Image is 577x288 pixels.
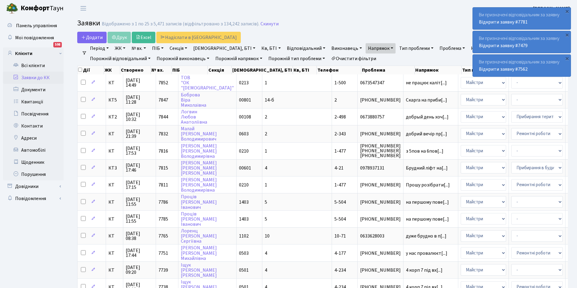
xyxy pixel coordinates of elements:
a: [DEMOGRAPHIC_DATA], БТІ [191,43,258,53]
span: [DATE] 11:55 [126,214,153,224]
span: 14-б [265,97,274,103]
span: добрий вечір пр[...] [406,131,447,137]
div: 598 [53,42,62,47]
span: 1 [265,148,267,154]
img: logo.png [6,2,18,15]
span: 4-177 [334,250,346,257]
a: Заявки до КК [3,72,64,84]
span: Скарга на приби[...] [406,97,447,103]
a: Кв, БТІ [259,43,283,53]
a: Напрямок [366,43,396,53]
th: Секція [208,66,232,74]
span: 0501 [239,267,249,273]
span: КТ [108,149,121,154]
span: 4 корп 7 під вх[...] [406,267,443,273]
a: ТОВ"ОК"[DEMOGRAPHIC_DATA]" [181,74,234,91]
span: Мої повідомлення [15,34,54,41]
span: Таун [21,3,64,14]
span: 1 [265,79,267,86]
span: КТ5 [108,98,121,102]
span: 7815 [158,165,168,171]
span: [DATE] 21:39 [126,129,153,139]
b: Комфорт [21,3,50,13]
a: [PERSON_NAME][PERSON_NAME][PERSON_NAME] [181,160,217,176]
a: Період [88,43,111,53]
span: 1-500 [334,79,346,86]
span: 4-234 [334,267,346,273]
span: 7751 [158,250,168,257]
a: Документи [3,84,64,96]
th: Напрямок [415,66,462,74]
div: Ви призначені відповідальним за заявку [473,8,571,29]
span: 5-504 [334,216,346,222]
span: 0633628003 [360,234,401,238]
span: [DATE] 10:32 [126,112,153,122]
span: [DATE] 17:46 [126,163,153,173]
span: не працює каліт[...] [406,79,447,86]
a: Скинути [260,21,279,27]
span: 0603 [239,131,249,137]
th: [DEMOGRAPHIC_DATA], БТІ [232,66,293,74]
a: Мої повідомлення598 [3,32,64,44]
span: 7832 [158,131,168,137]
span: КТ [108,183,121,187]
span: 7786 [158,199,168,205]
a: Секція [167,43,190,53]
span: КТ3 [108,166,121,170]
span: [PHONE_NUMBER] [360,98,401,102]
span: [DATE] 11:55 [126,197,153,207]
span: 0673880757 [360,115,401,119]
span: 4 [265,165,267,171]
span: КТ [108,251,121,256]
span: КТ2 [108,115,121,119]
a: Додати [77,32,107,43]
span: КТ [108,217,121,222]
span: 1-477 [334,182,346,188]
a: Квитанції [3,96,64,108]
a: Повідомлення [3,193,64,205]
a: Контакти [3,120,64,132]
th: Створено [120,66,151,74]
span: КТ [108,234,121,238]
span: [PHONE_NUMBER] [360,251,401,256]
th: ЖК [104,66,120,74]
div: Відображено з 1 по 25 з 5,471 записів (відфільтровано з 134,242 записів). [102,21,259,27]
th: Проблема [361,66,415,74]
span: 00601 [239,165,251,171]
a: Порожній виконавець [154,53,212,64]
div: Ви призначені відповідальним за заявку [473,31,571,53]
span: КТ [108,200,121,205]
a: Порожній відповідальний [88,53,153,64]
a: Excel [132,32,155,43]
span: [PHONE_NUMBER] [360,183,401,187]
th: Дії [78,66,104,74]
a: [PERSON_NAME] [533,5,570,12]
a: Всі клієнти [3,60,64,72]
span: 2 [265,114,267,120]
th: ПІБ [172,66,207,74]
span: добрый день хоч[...] [406,114,449,120]
a: Проблема [437,43,467,53]
div: × [564,32,570,38]
a: Порожній напрямок [213,53,265,64]
span: 5 [265,199,267,205]
a: Лоренц[PERSON_NAME]Сергіївна [181,228,217,244]
span: 0978937131 [360,166,401,170]
span: з 5пов на 6пов[...] [406,148,443,154]
span: [PHONE_NUMBER] [PHONE_NUMBER] [PHONE_NUMBER] [360,144,401,158]
a: Щоденник [3,156,64,168]
span: КТ [108,268,121,273]
span: 2 [334,97,337,103]
span: [DATE] 09:20 [126,265,153,275]
span: на першому пове[...] [406,216,449,222]
span: Брудний ліфт на[...] [406,165,448,171]
a: Порожній тип проблеми [266,53,327,64]
span: [PHONE_NUMBER] [360,131,401,136]
a: ЖК [112,43,128,53]
span: Панель управління [16,22,57,29]
span: 2 [265,131,267,137]
th: Тип проблеми [462,66,515,74]
div: × [564,55,570,61]
span: 5 [265,216,267,222]
a: Відкрити заявку #7562 [479,66,528,73]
